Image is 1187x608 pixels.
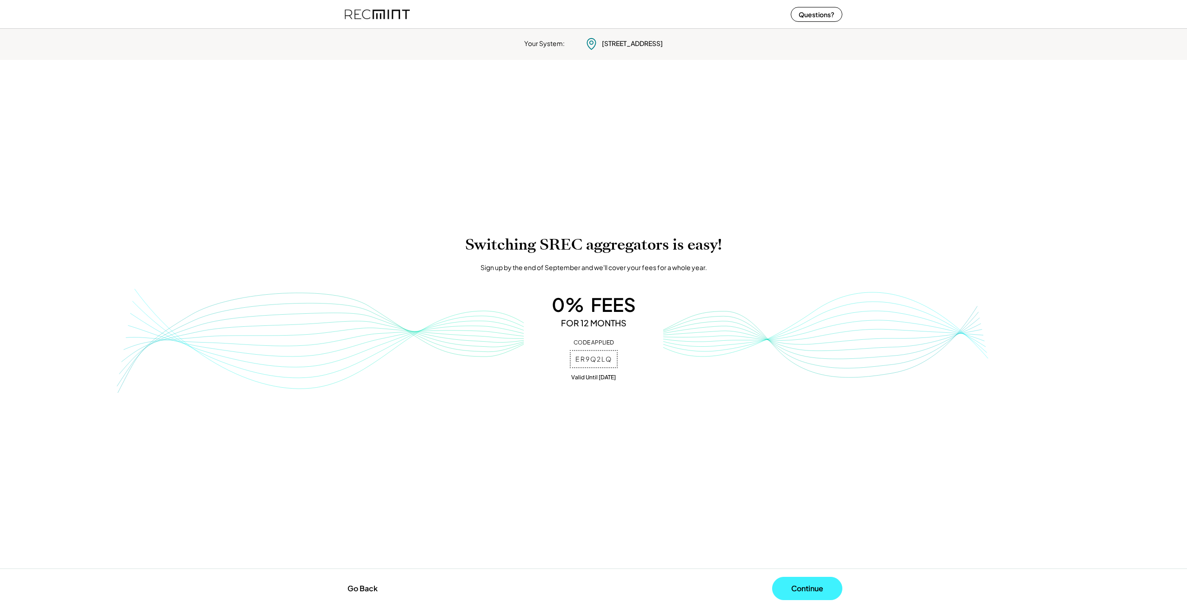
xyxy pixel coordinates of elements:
div: Sign up by the end of September and we'll cover your fees for a whole year. [480,263,707,272]
h1: Switching SREC aggregators is easy! [9,236,1178,254]
div: 0% FEES [533,293,654,316]
button: Go Back [345,578,380,599]
button: Continue [772,577,842,600]
img: recmint-logotype%403x%20%281%29.jpeg [345,2,410,26]
div: Your System: [524,39,565,48]
div: CODE APPLIED [533,339,654,346]
div: ER9Q2LQ [570,350,618,369]
div: FOR 12 MONTHS [533,318,654,328]
button: Questions? [791,7,842,22]
div: [STREET_ADDRESS] [602,39,663,48]
div: Valid Until [DATE] [533,374,654,381]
